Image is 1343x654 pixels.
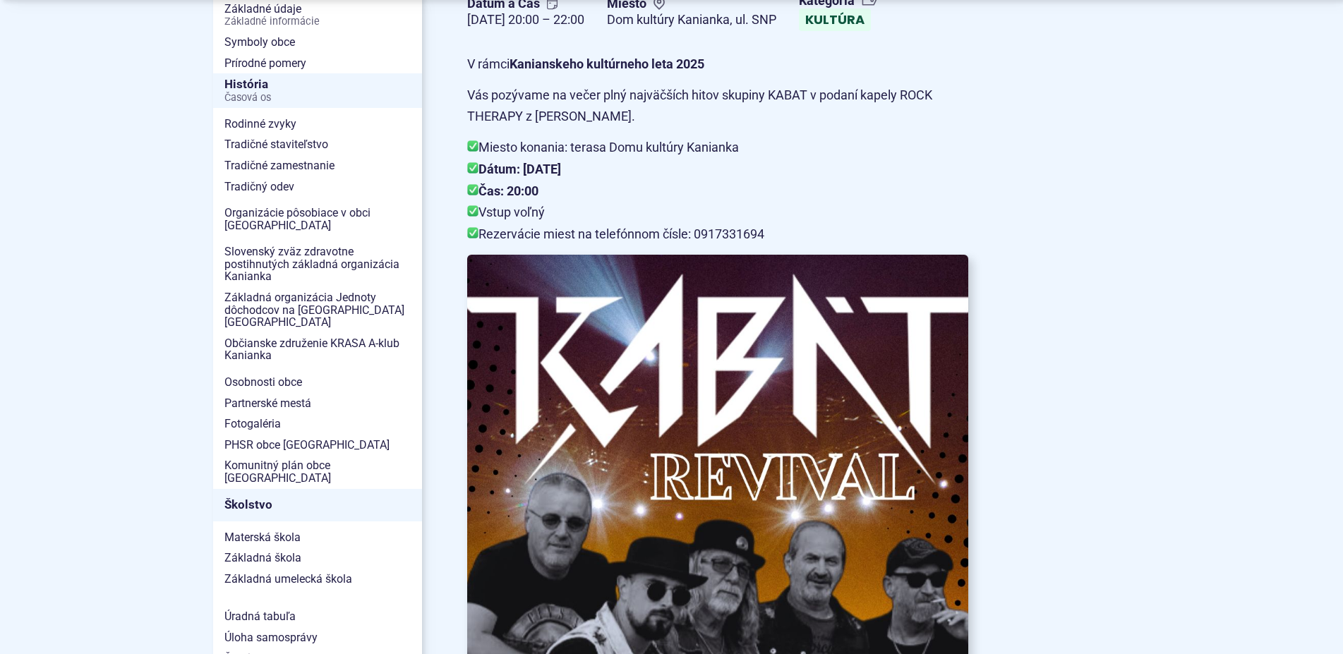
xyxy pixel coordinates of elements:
a: Osobnosti obce [213,372,422,393]
a: Prírodné pomery [213,53,422,74]
span: Tradičné zamestnanie [224,155,411,176]
span: Slovenský zväz zdravotne postihnutých základná organizácia Kanianka [224,241,411,287]
a: Komunitný plán obce [GEOGRAPHIC_DATA] [213,455,422,488]
a: Úloha samosprávy [213,627,422,648]
span: Rodinné zvyky [224,114,411,135]
span: Prírodné pomery [224,53,411,74]
span: Tradičný odev [224,176,411,198]
span: Školstvo [224,494,411,516]
span: Materská škola [224,527,411,548]
img: bod [467,205,478,217]
span: Občianske združenie KRASA A-klub Kanianka [224,333,411,366]
a: Rodinné zvyky [213,114,422,135]
img: bod [467,162,478,174]
span: Časová os [224,92,411,104]
a: Fotogaléria [213,413,422,435]
span: Základná umelecká škola [224,569,411,590]
a: Tradičné zamestnanie [213,155,422,176]
a: Tradičné staviteľstvo [213,134,422,155]
p: Vás pozývame na večer plný najväčších hitov skupiny KABAT v podaní kapely ROCK THERAPY z [PERSON_... [467,85,968,128]
span: Osobnosti obce [224,372,411,393]
span: Základná škola [224,547,411,569]
a: Kultúra [799,8,871,31]
strong: Dátum: [DATE] Čas: 20:00 [467,162,561,198]
span: História [224,73,411,108]
a: PHSR obce [GEOGRAPHIC_DATA] [213,435,422,456]
span: Symboly obce [224,32,411,53]
span: Základná organizácia Jednoty dôchodcov na [GEOGRAPHIC_DATA] [GEOGRAPHIC_DATA] [224,287,411,333]
span: Základné informácie [224,16,411,28]
a: Školstvo [213,489,422,521]
span: Úradná tabuľa [224,606,411,627]
a: Materská škola [213,527,422,548]
a: Občianske združenie KRASA A-klub Kanianka [213,333,422,366]
span: PHSR obce [GEOGRAPHIC_DATA] [224,435,411,456]
span: Partnerské mestá [224,393,411,414]
a: Partnerské mestá [213,393,422,414]
a: Slovenský zväz zdravotne postihnutých základná organizácia Kanianka [213,241,422,287]
a: Symboly obce [213,32,422,53]
span: Fotogaléria [224,413,411,435]
span: Úloha samosprávy [224,627,411,648]
a: Tradičný odev [213,176,422,198]
strong: Kanianskeho kultúrneho leta 2025 [510,56,704,71]
a: HistóriaČasová os [213,73,422,108]
p: V rámci [467,54,968,75]
figcaption: [DATE] 20:00 – 22:00 [467,12,584,28]
a: Úradná tabuľa [213,606,422,627]
a: Základná umelecká škola [213,569,422,590]
span: Komunitný plán obce [GEOGRAPHIC_DATA] [224,455,411,488]
span: Organizácie pôsobiace v obci [GEOGRAPHIC_DATA] [224,202,411,236]
a: Základná škola [213,547,422,569]
a: Organizácie pôsobiace v obci [GEOGRAPHIC_DATA] [213,202,422,236]
img: bod [467,140,478,152]
p: Miesto konania: terasa Domu kultúry Kanianka Vstup voľný Rezervácie miest na telefónnom čísle: 09... [467,137,968,245]
a: Základná organizácia Jednoty dôchodcov na [GEOGRAPHIC_DATA] [GEOGRAPHIC_DATA] [213,287,422,333]
figcaption: Dom kultúry Kanianka, ul. SNP [607,12,776,28]
span: Tradičné staviteľstvo [224,134,411,155]
img: bod [467,184,478,195]
img: bod [467,227,478,238]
